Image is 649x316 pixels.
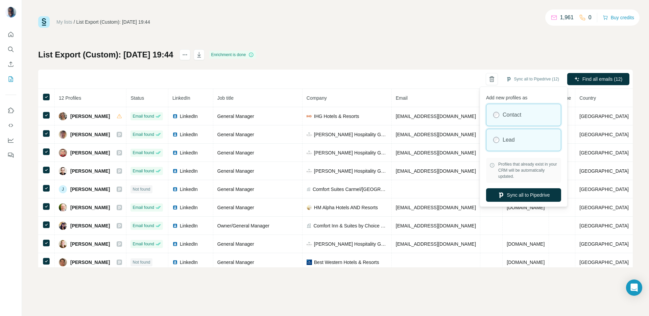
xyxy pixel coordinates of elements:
button: Quick start [5,28,16,41]
button: Sync all to Pipedrive (12) [501,74,564,84]
span: [PERSON_NAME] [70,113,110,120]
span: 12 Profiles [59,95,81,101]
span: [DOMAIN_NAME] [507,260,545,265]
p: Add new profiles as [486,92,561,101]
img: Avatar [59,112,67,120]
img: company-logo [307,114,312,119]
p: 0 [588,14,592,22]
span: [GEOGRAPHIC_DATA] [579,241,629,247]
button: Search [5,43,16,55]
span: Email found [133,131,154,138]
span: LinkedIn [172,95,190,101]
span: General Manager [217,241,254,247]
img: LinkedIn logo [172,260,178,265]
img: company-logo [307,205,312,210]
span: LinkedIn [180,259,198,266]
span: General Manager [217,205,254,210]
span: [PERSON_NAME] Hospitality Group [314,168,387,174]
span: Country [579,95,596,101]
img: LinkedIn logo [172,187,178,192]
span: Find all emails (12) [582,76,622,82]
span: Owner/General Manager [217,223,269,228]
span: [EMAIL_ADDRESS][DOMAIN_NAME] [396,223,476,228]
span: General Manager [217,150,254,155]
button: Sync all to Pipedrive [486,188,561,202]
span: [EMAIL_ADDRESS][DOMAIN_NAME] [396,205,476,210]
button: Find all emails (12) [567,73,629,85]
span: [EMAIL_ADDRESS][DOMAIN_NAME] [396,150,476,155]
img: company-logo [307,168,312,174]
img: LinkedIn logo [172,205,178,210]
span: Email found [133,241,154,247]
span: Not found [133,186,150,192]
span: [GEOGRAPHIC_DATA] [579,205,629,210]
span: General Manager [217,260,254,265]
img: company-logo [307,260,312,265]
span: General Manager [217,132,254,137]
span: [PERSON_NAME] [70,131,110,138]
span: [EMAIL_ADDRESS][DOMAIN_NAME] [396,132,476,137]
span: [PERSON_NAME] [70,222,110,229]
img: Avatar [59,240,67,248]
span: [EMAIL_ADDRESS][DOMAIN_NAME] [396,114,476,119]
span: [GEOGRAPHIC_DATA] [579,223,629,228]
span: General Manager [217,114,254,119]
span: General Manager [217,187,254,192]
span: Email found [133,168,154,174]
span: [DOMAIN_NAME] [507,241,545,247]
button: Feedback [5,149,16,161]
button: Dashboard [5,134,16,146]
span: Job title [217,95,234,101]
img: company-logo [307,132,312,137]
p: 1,961 [560,14,574,22]
img: Avatar [59,167,67,175]
span: Email [396,95,408,101]
span: LinkedIn [180,149,198,156]
img: Avatar [59,222,67,230]
span: Best Western Hotels & Resorts [314,259,379,266]
img: LinkedIn logo [172,168,178,174]
span: [PERSON_NAME] [70,241,110,247]
span: [GEOGRAPHIC_DATA] [579,260,629,265]
div: J [59,185,67,193]
img: LinkedIn logo [172,132,178,137]
span: [PERSON_NAME] [70,168,110,174]
span: LinkedIn [180,204,198,211]
button: Enrich CSV [5,58,16,70]
span: Email found [133,113,154,119]
span: [GEOGRAPHIC_DATA] [579,132,629,137]
span: [PERSON_NAME] Hospitality Group [314,149,387,156]
span: Not found [133,259,150,265]
img: LinkedIn logo [172,114,178,119]
span: LinkedIn [180,131,198,138]
span: [PERSON_NAME] Hospitality Group [314,131,387,138]
img: company-logo [307,150,312,155]
span: LinkedIn [180,168,198,174]
span: Profiles that already exist in your CRM will be automatically updated. [498,161,558,179]
span: Email found [133,223,154,229]
div: List Export (Custom): [DATE] 19:44 [76,19,150,25]
span: [EMAIL_ADDRESS][DOMAIN_NAME] [396,168,476,174]
a: My lists [56,19,72,25]
li: / [74,19,75,25]
span: [GEOGRAPHIC_DATA] [579,187,629,192]
span: Status [130,95,144,101]
span: [PERSON_NAME] [70,149,110,156]
span: Comfort Suites Carmel/[GEOGRAPHIC_DATA] [313,186,387,193]
button: Use Surfe API [5,119,16,131]
span: Comfort Inn & Suites by Choice Hotels [313,222,387,229]
img: Surfe Logo [38,16,50,28]
span: [PERSON_NAME] [70,204,110,211]
span: [PERSON_NAME] Hospitality Group [314,241,387,247]
span: IHG Hotels & Resorts [314,113,359,120]
img: LinkedIn logo [172,241,178,247]
button: Buy credits [603,13,634,22]
div: Enrichment is done [209,51,256,59]
button: actions [179,49,190,60]
span: LinkedIn [180,186,198,193]
img: company-logo [307,241,312,247]
span: [GEOGRAPHIC_DATA] [579,150,629,155]
span: Email found [133,204,154,211]
span: [EMAIL_ADDRESS][DOMAIN_NAME] [396,241,476,247]
span: Email found [133,150,154,156]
